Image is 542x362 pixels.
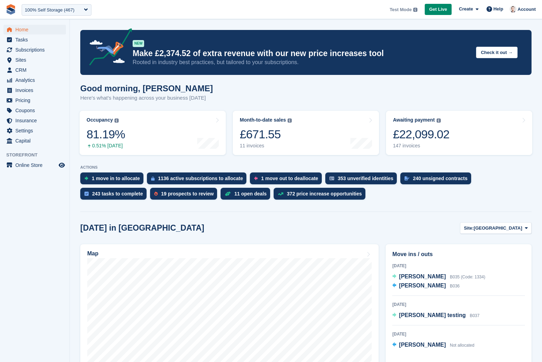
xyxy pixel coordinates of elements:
img: stora-icon-8386f47178a22dfd0bd8f6a31ec36ba5ce8667c1dd55bd0f319d3a0aa187defe.svg [6,4,16,15]
a: [PERSON_NAME] testing B037 [392,311,480,320]
span: Home [15,25,57,34]
img: price-adjustments-announcement-icon-8257ccfd72463d97f412b2fc003d46551f7dbcb40ab6d574587a9cd5c0d94... [83,28,132,68]
div: NEW [133,40,144,47]
p: Make £2,374.52 of extra revenue with our new price increases tool [133,48,470,59]
span: Get Live [429,6,447,13]
span: Online Store [15,160,57,170]
a: 353 unverified identities [325,172,401,188]
a: menu [3,85,66,95]
a: 19 prospects to review [150,188,221,203]
span: Storefront [6,152,69,159]
h1: Good morning, [PERSON_NAME] [80,84,213,93]
img: price_increase_opportunities-93ffe204e8149a01c8c9dc8f82e8f89637d9d84a8eef4429ea346261dce0b2c0.svg [278,192,283,195]
span: Coupons [15,106,57,115]
span: B037 [470,313,480,318]
a: menu [3,25,66,34]
span: B036 [450,284,460,288]
img: prospect-51fa495bee0391a8d652442698ab0144808aea92771e9ea1ae160a38d050c398.svg [154,192,158,196]
a: menu [3,55,66,65]
span: Sites [15,55,57,65]
a: 1 move out to deallocate [250,172,325,188]
span: [PERSON_NAME] testing [399,312,466,318]
span: Tasks [15,35,57,45]
div: Occupancy [87,117,113,123]
a: Get Live [425,4,452,15]
img: move_outs_to_deallocate_icon-f764333ba52eb49d3ac5e1228854f67142a1ed5810a6f6cc68b1a99e826820c5.svg [254,176,258,180]
img: icon-info-grey-7440780725fd019a000dd9b08b2336e03edf1995a4989e88bcd33f0948082b44.svg [288,118,292,123]
span: Analytics [15,75,57,85]
a: 372 price increase opportunities [274,188,369,203]
span: Not allocated [450,343,474,348]
div: 1136 active subscriptions to allocate [158,176,243,181]
span: Test Mode [389,6,411,13]
a: 240 unsigned contracts [400,172,474,188]
span: [PERSON_NAME] [399,283,446,288]
p: Rooted in industry best practices, but tailored to your subscriptions. [133,59,470,66]
a: 1 move in to allocate [80,172,147,188]
a: 11 open deals [221,188,274,203]
a: [PERSON_NAME] B035 (Code: 1334) [392,272,485,282]
div: [DATE] [392,301,525,308]
div: 1 move out to deallocate [261,176,318,181]
div: Awaiting payment [393,117,435,123]
span: [GEOGRAPHIC_DATA] [474,225,522,232]
div: 353 unverified identities [338,176,394,181]
div: 19 prospects to review [161,191,214,197]
a: Preview store [58,161,66,169]
a: Occupancy 81.19% 0.51% [DATE] [80,111,226,155]
h2: Map [87,251,98,257]
div: [DATE] [392,263,525,269]
img: task-75834270c22a3079a89374b754ae025e5fb1db73e45f91037f5363f120a921f8.svg [84,192,89,196]
span: Site: [464,225,474,232]
a: menu [3,35,66,45]
div: £671.55 [240,127,292,141]
a: Awaiting payment £22,099.02 147 invoices [386,111,532,155]
span: Create [459,6,473,13]
div: 240 unsigned contracts [413,176,467,181]
div: 0.51% [DATE] [87,143,125,149]
img: icon-info-grey-7440780725fd019a000dd9b08b2336e03edf1995a4989e88bcd33f0948082b44.svg [413,8,417,12]
img: icon-info-grey-7440780725fd019a000dd9b08b2336e03edf1995a4989e88bcd33f0948082b44.svg [114,118,119,123]
div: 11 invoices [240,143,292,149]
span: CRM [15,65,57,75]
span: [PERSON_NAME] [399,342,446,348]
img: contract_signature_icon-13c848040528278c33f63329250d36e43548de30e8caae1d1a13099fd9432cc5.svg [404,176,409,180]
div: 11 open deals [234,191,267,197]
h2: Move ins / outs [392,250,525,259]
span: Settings [15,126,57,136]
span: Account [518,6,536,13]
a: menu [3,106,66,115]
div: 372 price increase opportunities [287,191,362,197]
p: Here's what's happening across your business [DATE] [80,94,213,102]
a: [PERSON_NAME] B036 [392,282,460,291]
a: 243 tasks to complete [80,188,150,203]
div: 100% Self Storage (467) [25,7,74,14]
span: Insurance [15,116,57,125]
span: Invoices [15,85,57,95]
div: Month-to-date sales [240,117,286,123]
div: 81.19% [87,127,125,141]
span: Capital [15,136,57,146]
div: 1 move in to allocate [92,176,140,181]
div: 147 invoices [393,143,450,149]
p: ACTIONS [80,165,532,170]
a: menu [3,136,66,146]
img: Jeff Knox [510,6,517,13]
span: Pricing [15,95,57,105]
img: deal-1b604bf984904fb50ccaf53a9ad4b4a5d6e5aea283cecdc64d6e3604feb123c2.svg [225,191,231,196]
a: menu [3,126,66,136]
span: B035 (Code: 1334) [450,275,485,279]
a: menu [3,116,66,125]
div: £22,099.02 [393,127,450,141]
button: Check it out → [476,47,518,58]
a: menu [3,45,66,55]
span: Subscriptions [15,45,57,55]
div: 243 tasks to complete [92,191,143,197]
div: [DATE] [392,331,525,337]
a: Month-to-date sales £671.55 11 invoices [233,111,379,155]
a: menu [3,65,66,75]
a: menu [3,75,66,85]
a: [PERSON_NAME] Not allocated [392,341,474,350]
a: menu [3,160,66,170]
a: menu [3,95,66,105]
